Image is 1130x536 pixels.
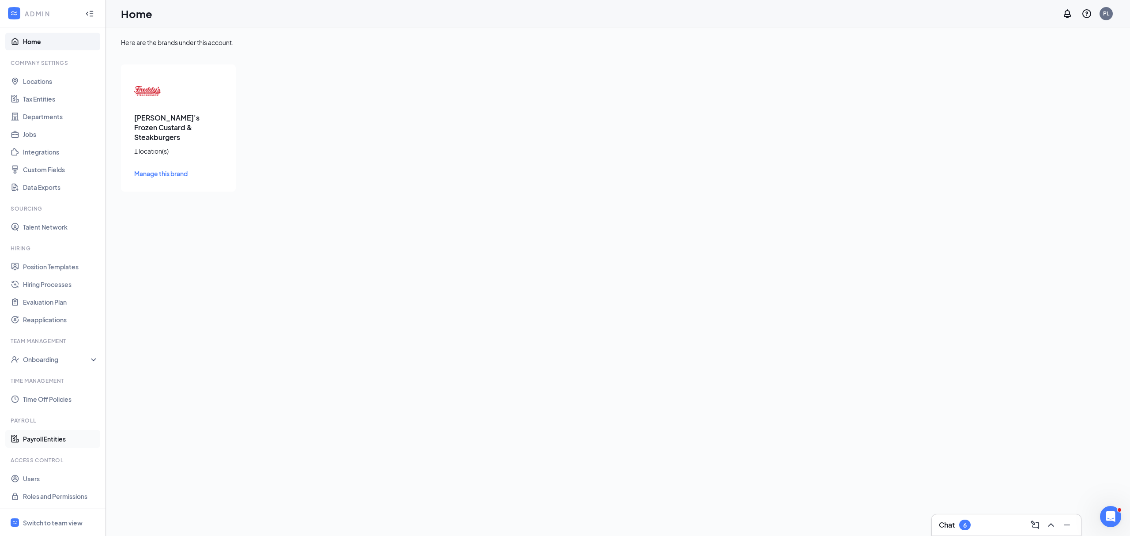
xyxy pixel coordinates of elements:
svg: WorkstreamLogo [12,520,18,525]
a: Evaluation Plan [23,293,98,311]
svg: UserCheck [11,355,19,364]
a: Hiring Processes [23,276,98,293]
svg: ChevronUp [1046,520,1056,530]
a: Home [23,33,98,50]
h1: Home [121,6,152,21]
svg: Notifications [1062,8,1073,19]
div: 6 [963,521,967,529]
svg: Collapse [85,9,94,18]
div: ADMIN [25,9,77,18]
a: Reapplications [23,311,98,328]
div: Hiring [11,245,97,252]
h3: Chat [939,520,955,530]
div: Switch to team view [23,518,83,527]
a: Users [23,470,98,487]
button: ChevronUp [1044,518,1058,532]
button: Minimize [1060,518,1074,532]
a: Tax Entities [23,90,98,108]
a: Jobs [23,125,98,143]
span: Manage this brand [134,170,188,177]
div: Access control [11,457,97,464]
div: Onboarding [23,355,91,364]
div: Team Management [11,337,97,345]
a: Data Exports [23,178,98,196]
div: PL [1103,10,1109,17]
div: 1 location(s) [134,147,222,155]
svg: ComposeMessage [1030,520,1040,530]
a: Talent Network [23,218,98,236]
a: Custom Fields [23,161,98,178]
a: Position Templates [23,258,98,276]
svg: WorkstreamLogo [10,9,19,18]
a: Departments [23,108,98,125]
img: Freddy's Frozen Custard & Steakburgers logo [134,78,161,104]
a: Roles and Permissions [23,487,98,505]
div: Payroll [11,417,97,424]
div: Time Management [11,377,97,385]
a: Integrations [23,143,98,161]
div: Here are the brands under this account. [121,38,1115,47]
a: Manage this brand [134,169,222,178]
div: Sourcing [11,205,97,212]
svg: Minimize [1062,520,1072,530]
a: Payroll Entities [23,430,98,448]
iframe: Intercom live chat [1100,506,1121,527]
svg: QuestionInfo [1081,8,1092,19]
button: ComposeMessage [1028,518,1042,532]
a: Time Off Policies [23,390,98,408]
div: Company Settings [11,59,97,67]
h3: [PERSON_NAME]'s Frozen Custard & Steakburgers [134,113,222,142]
a: Locations [23,72,98,90]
